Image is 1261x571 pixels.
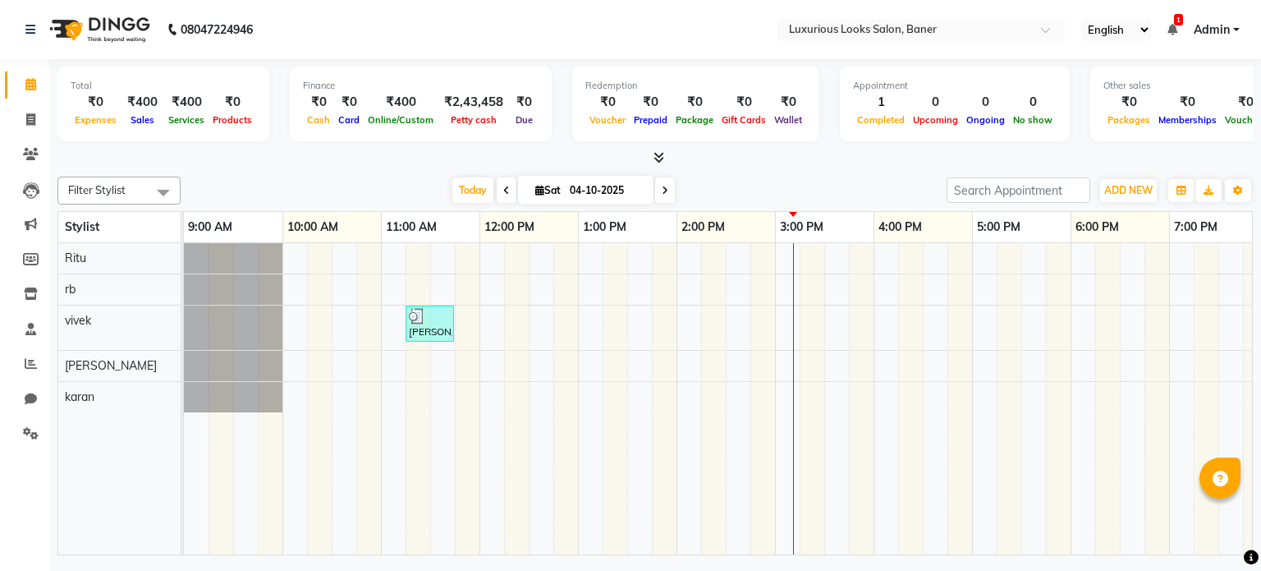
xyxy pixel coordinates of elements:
span: rb [65,282,76,297]
div: 0 [1009,93,1057,112]
a: 1:00 PM [579,215,630,239]
a: 5:00 PM [973,215,1025,239]
div: ₹0 [303,93,334,112]
span: Services [164,114,209,126]
span: No show [1009,114,1057,126]
div: ₹0 [510,93,539,112]
span: Filter Stylist [68,183,126,196]
a: 4:00 PM [874,215,926,239]
span: Due [511,114,537,126]
a: 6:00 PM [1071,215,1123,239]
div: 0 [962,93,1009,112]
div: ₹0 [585,93,630,112]
span: [PERSON_NAME] [65,358,157,373]
span: vivek [65,313,91,328]
a: 2:00 PM [677,215,729,239]
div: ₹400 [364,93,438,112]
a: 11:00 AM [382,215,441,239]
span: Cash [303,114,334,126]
span: Memberships [1154,114,1221,126]
div: 1 [853,93,909,112]
span: ADD NEW [1104,184,1153,196]
span: Wallet [770,114,806,126]
span: Products [209,114,256,126]
span: Voucher [585,114,630,126]
div: ₹0 [334,93,364,112]
a: 10:00 AM [283,215,342,239]
div: Redemption [585,79,806,93]
button: ADD NEW [1100,179,1157,202]
a: 12:00 PM [480,215,539,239]
span: Ritu [65,251,86,265]
div: ₹400 [164,93,209,112]
span: Sat [531,184,565,196]
iframe: chat widget [1192,505,1245,555]
div: ₹0 [71,93,121,112]
span: 1 [1174,14,1183,25]
div: 0 [909,93,962,112]
div: ₹0 [672,93,718,112]
div: ₹0 [630,93,672,112]
div: ₹0 [1103,93,1154,112]
span: karan [65,389,94,404]
span: Expenses [71,114,121,126]
span: Upcoming [909,114,962,126]
a: 1 [1167,22,1177,37]
div: ₹2,43,458 [438,93,510,112]
span: Ongoing [962,114,1009,126]
input: Search Appointment [947,177,1090,203]
div: ₹0 [770,93,806,112]
span: Prepaid [630,114,672,126]
div: ₹0 [209,93,256,112]
div: Finance [303,79,539,93]
div: Appointment [853,79,1057,93]
div: Total [71,79,256,93]
div: [PERSON_NAME], TK01, 11:15 AM-11:45 AM, Hair Cut - Stylist - [DEMOGRAPHIC_DATA] [407,308,452,339]
span: Packages [1103,114,1154,126]
input: 2025-10-04 [565,178,647,203]
a: 3:00 PM [776,215,828,239]
span: Completed [853,114,909,126]
div: ₹400 [121,93,164,112]
div: ₹0 [718,93,770,112]
span: Online/Custom [364,114,438,126]
span: Admin [1194,21,1230,39]
img: logo [42,7,154,53]
span: Gift Cards [718,114,770,126]
span: Petty cash [447,114,501,126]
div: ₹0 [1154,93,1221,112]
span: Today [452,177,493,203]
a: 7:00 PM [1170,215,1222,239]
span: Card [334,114,364,126]
a: 9:00 AM [184,215,236,239]
span: Package [672,114,718,126]
b: 08047224946 [181,7,253,53]
span: Sales [126,114,158,126]
span: Stylist [65,219,99,234]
